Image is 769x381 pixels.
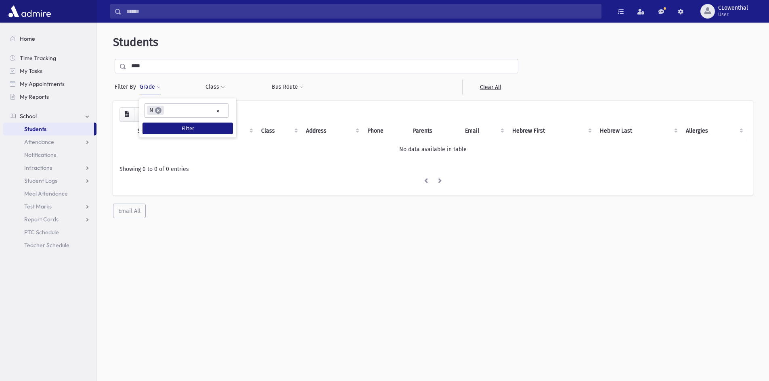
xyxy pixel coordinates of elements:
span: Student Logs [24,177,57,184]
a: My Reports [3,90,96,103]
button: Filter [142,123,233,134]
span: My Appointments [20,80,65,87]
a: School [3,110,96,123]
img: AdmirePro [6,3,53,19]
span: PTC Schedule [24,229,59,236]
th: Address: activate to sort column ascending [301,122,362,140]
button: Print [134,107,150,122]
a: Attendance [3,135,96,148]
span: Report Cards [24,216,59,223]
span: Infractions [24,164,52,171]
li: N [147,106,164,115]
input: Search [122,4,601,19]
a: PTC Schedule [3,226,96,239]
td: No data available in table [119,140,746,158]
th: Phone [362,122,408,140]
span: Attendance [24,138,54,146]
a: Time Tracking [3,52,96,65]
th: Allergies: activate to sort column ascending [681,122,746,140]
a: Report Cards [3,213,96,226]
a: Test Marks [3,200,96,213]
a: Infractions [3,161,96,174]
a: Meal Attendance [3,187,96,200]
button: Email All [113,204,146,218]
span: Meal Attendance [24,190,68,197]
span: Remove all items [216,106,220,116]
span: User [718,11,748,18]
span: Test Marks [24,203,52,210]
button: Grade [139,80,161,94]
span: Teacher Schedule [24,242,69,249]
div: Showing 0 to 0 of 0 entries [119,165,746,173]
button: Class [205,80,225,94]
a: Student Logs [3,174,96,187]
th: Class: activate to sort column ascending [256,122,302,140]
th: Parents [408,122,460,140]
span: Time Tracking [20,54,56,62]
span: Students [24,125,46,133]
span: My Tasks [20,67,42,75]
th: Hebrew First: activate to sort column ascending [507,122,595,140]
span: Filter By [115,83,139,91]
th: Hebrew Last: activate to sort column ascending [595,122,681,140]
a: My Appointments [3,77,96,90]
a: Students [3,123,94,135]
a: Notifications [3,148,96,161]
span: Students [113,35,158,49]
span: Home [20,35,35,42]
span: CLowenthal [718,5,748,11]
span: × [155,107,161,114]
a: My Tasks [3,65,96,77]
button: CSV [119,107,134,122]
button: Bus Route [271,80,304,94]
th: Student: activate to sort column descending [133,122,194,140]
span: Notifications [24,151,56,158]
a: Clear All [462,80,518,94]
a: Teacher Schedule [3,239,96,252]
span: My Reports [20,93,49,100]
span: School [20,112,37,120]
th: Email: activate to sort column ascending [460,122,507,140]
a: Home [3,32,96,45]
